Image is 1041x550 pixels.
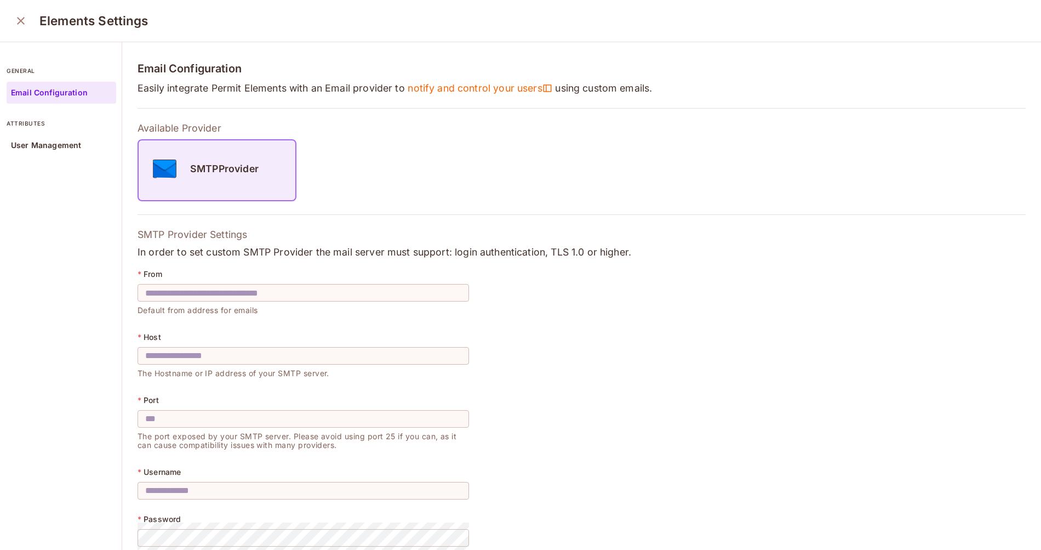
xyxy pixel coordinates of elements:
[11,88,88,97] p: Email Configuration
[138,62,1026,75] h4: Email Configuration
[138,122,1026,135] p: Available Provider
[7,66,116,75] p: general
[144,468,181,477] p: Username
[138,246,1026,259] p: In order to set custom SMTP Provider the mail server must support: login authentication, TLS 1.0 ...
[138,302,469,315] p: Default from address for emails
[190,163,259,174] h5: SMTPProvider
[39,13,148,29] h3: Elements Settings
[144,270,162,279] p: From
[11,141,81,150] p: User Management
[7,119,116,128] p: attributes
[144,396,159,405] p: Port
[138,228,1026,241] p: SMTP Provider Settings
[408,82,552,95] span: notify and control your users
[144,515,181,524] p: Password
[10,10,32,32] button: close
[138,365,469,378] p: The Hostname or IP address of your SMTP server.
[138,428,469,450] p: The port exposed by your SMTP server. Please avoid using port 25 if you can, as it can cause comp...
[138,82,1026,95] p: Easily integrate Permit Elements with an Email provider to using custom emails.
[144,333,161,342] p: Host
